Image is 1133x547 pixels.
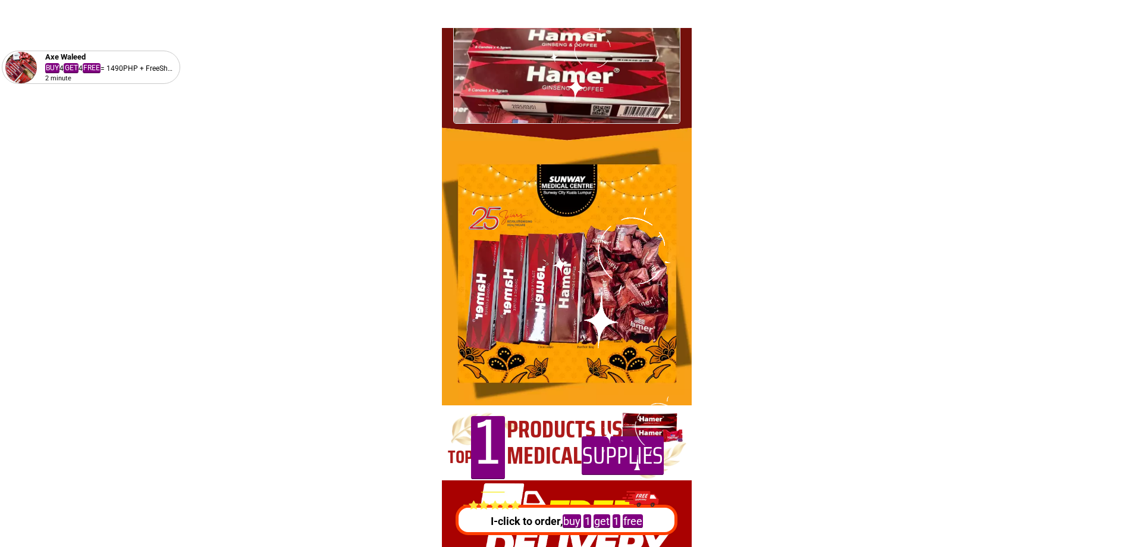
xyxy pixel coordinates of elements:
[620,515,639,527] font: free
[591,515,606,527] font: get
[507,436,664,475] font: medical
[507,411,623,448] font: Products us
[581,515,587,527] font: 1
[582,436,664,475] mark: supplies
[610,515,616,527] font: 1
[472,417,504,479] font: 1
[488,515,560,527] font: I-click to order,
[448,443,473,471] font: TOP
[560,515,578,527] font: buy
